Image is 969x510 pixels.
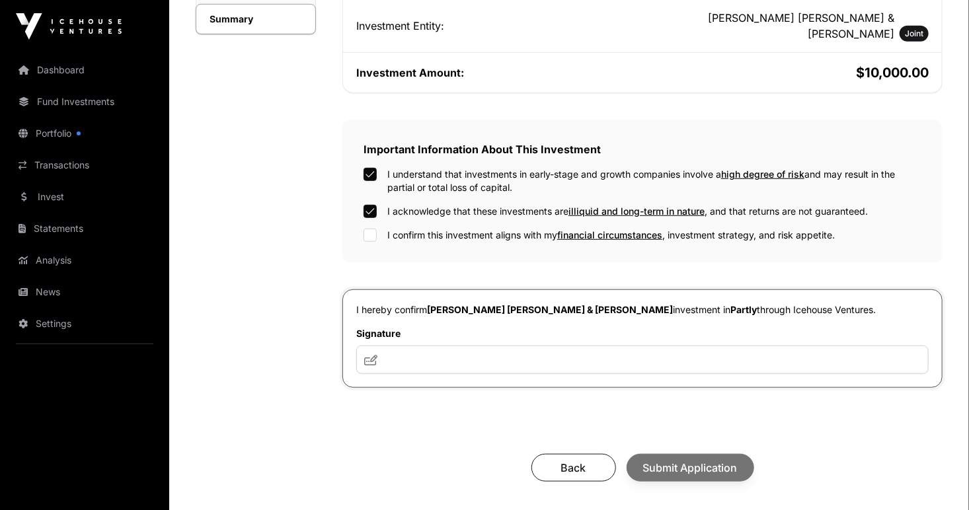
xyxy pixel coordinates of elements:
img: Icehouse Ventures Logo [16,13,122,40]
iframe: Chat Widget [903,447,969,510]
button: Back [531,454,616,482]
span: [PERSON_NAME] [PERSON_NAME] & [PERSON_NAME] [427,304,673,315]
h2: $10,000.00 [645,63,929,82]
label: I understand that investments in early-stage and growth companies involve a and may result in the... [387,168,921,194]
a: Analysis [11,246,159,275]
h2: Important Information About This Investment [364,141,921,157]
a: Settings [11,309,159,338]
label: I acknowledge that these investments are , and that returns are not guaranteed. [387,205,868,218]
span: Partly [730,304,757,315]
span: financial circumstances [557,229,662,240]
a: Dashboard [11,55,159,85]
span: Back [548,460,600,476]
h2: [PERSON_NAME] [PERSON_NAME] & [PERSON_NAME] [645,10,894,42]
label: I confirm this investment aligns with my , investment strategy, and risk appetite. [387,229,835,242]
a: Portfolio [11,119,159,148]
a: Fund Investments [11,87,159,116]
a: Invest [11,182,159,211]
a: Summary [196,4,316,34]
div: Investment Entity: [356,18,640,34]
span: illiquid and long-term in nature [568,205,705,217]
label: Signature [356,327,929,340]
a: News [11,277,159,307]
a: Statements [11,214,159,243]
p: I hereby confirm investment in through Icehouse Ventures. [356,303,929,316]
span: Joint [905,28,923,39]
span: Investment Amount: [356,66,464,79]
span: high degree of risk [721,168,804,180]
a: Transactions [11,151,159,180]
